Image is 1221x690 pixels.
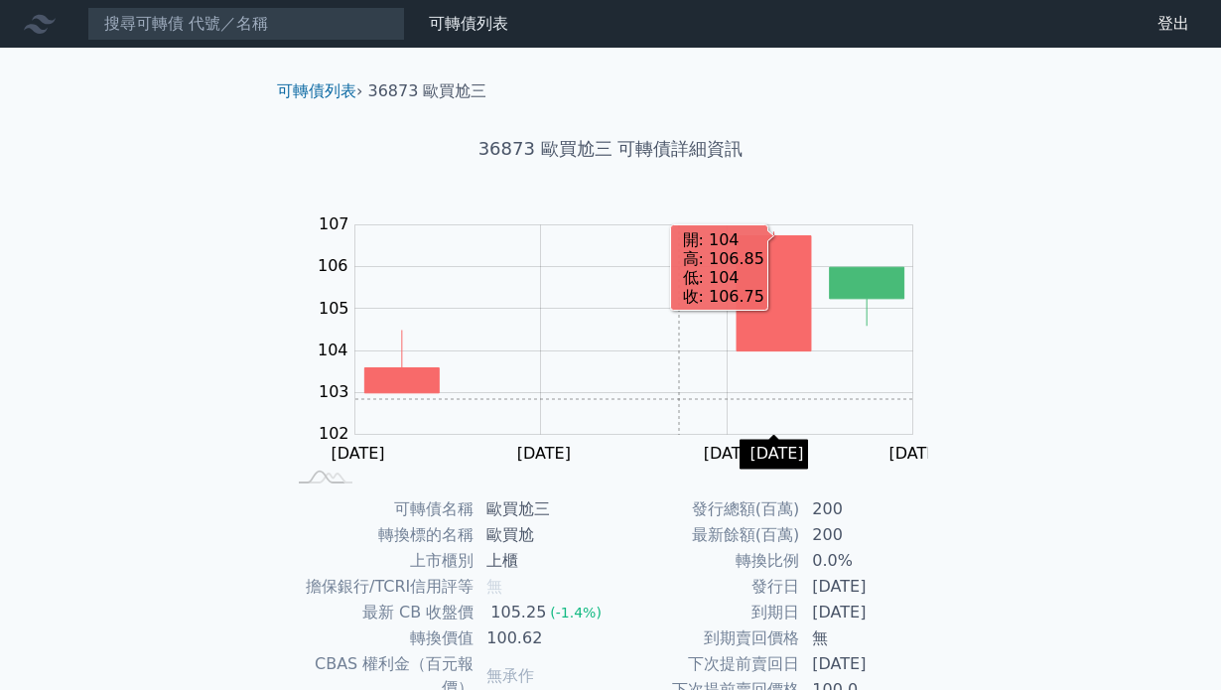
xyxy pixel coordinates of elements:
td: 100.62 [475,625,610,651]
td: 0.0% [800,548,936,574]
li: 36873 歐買尬三 [368,79,487,103]
td: 轉換標的名稱 [285,522,475,548]
span: 無 [486,577,502,596]
div: 105.25 [486,601,550,624]
g: Series [364,231,903,392]
a: 可轉債列表 [277,81,356,100]
input: 搜尋可轉債 代號／名稱 [87,7,405,41]
td: 轉換比例 [610,548,800,574]
g: Chart [308,214,943,463]
h1: 36873 歐買尬三 可轉債詳細資訊 [261,135,960,163]
td: 最新餘額(百萬) [610,522,800,548]
td: 歐買尬 [475,522,610,548]
tspan: 104 [318,341,348,359]
tspan: 107 [319,214,349,233]
td: 無 [800,625,936,651]
td: 最新 CB 收盤價 [285,600,475,625]
tspan: 103 [319,382,349,401]
tspan: 105 [319,299,349,318]
a: 登出 [1142,8,1205,40]
td: [DATE] [800,651,936,677]
tspan: [DATE] [704,444,757,463]
tspan: [DATE] [517,444,571,463]
a: 可轉債列表 [429,14,508,33]
td: 到期賣回價格 [610,625,800,651]
td: 可轉債名稱 [285,496,475,522]
tspan: 106 [318,256,348,275]
li: › [277,79,362,103]
tspan: 102 [319,424,349,443]
td: 上櫃 [475,548,610,574]
td: 歐買尬三 [475,496,610,522]
td: 到期日 [610,600,800,625]
td: 上市櫃別 [285,548,475,574]
td: 轉換價值 [285,625,475,651]
td: 發行總額(百萬) [610,496,800,522]
td: 擔保銀行/TCRI信用評等 [285,574,475,600]
span: (-1.4%) [550,605,602,621]
td: 下次提前賣回日 [610,651,800,677]
td: 發行日 [610,574,800,600]
tspan: [DATE] [889,444,943,463]
td: [DATE] [800,574,936,600]
td: 200 [800,496,936,522]
td: [DATE] [800,600,936,625]
span: 無承作 [486,666,534,685]
td: 200 [800,522,936,548]
tspan: [DATE] [332,444,385,463]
